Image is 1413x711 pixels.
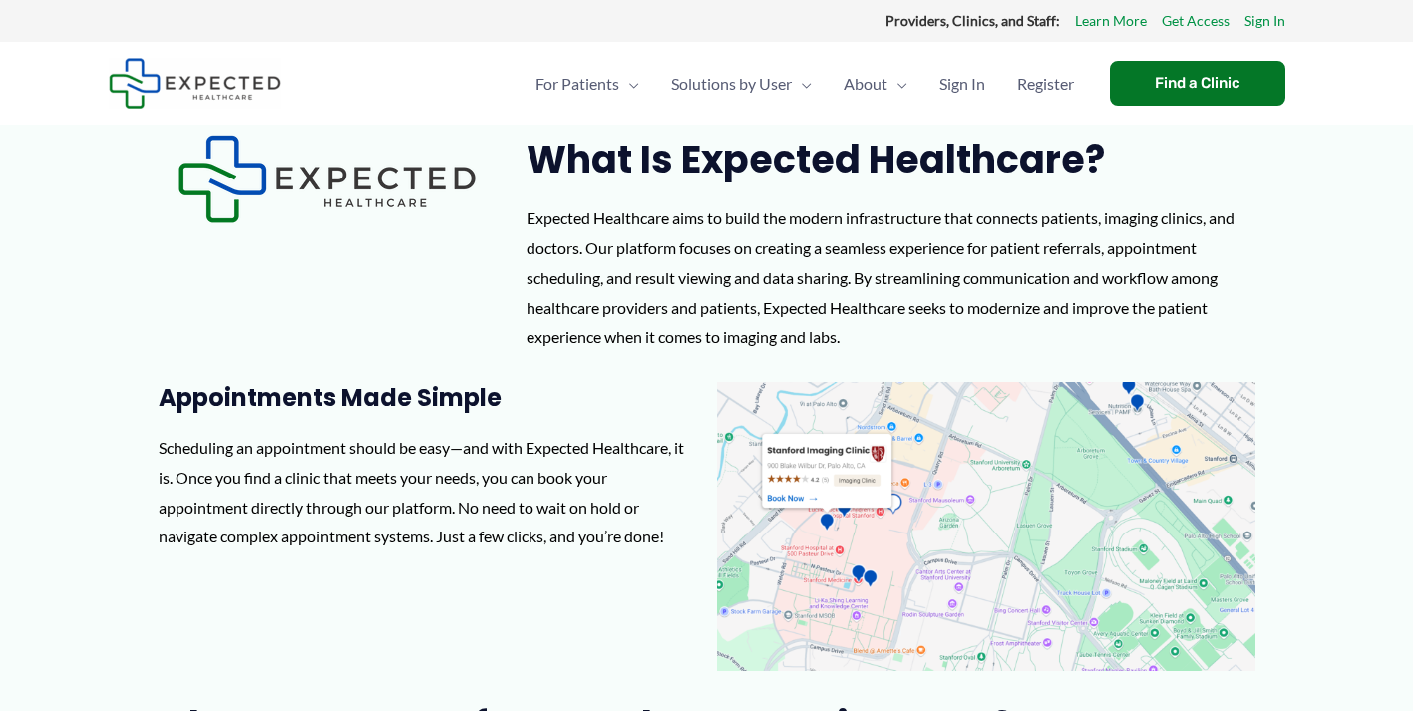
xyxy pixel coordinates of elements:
[792,49,812,119] span: Menu Toggle
[619,49,639,119] span: Menu Toggle
[177,135,477,223] img: Expected Healthcare Logo
[1110,61,1285,106] a: Find a Clinic
[1244,8,1285,34] a: Sign In
[655,49,828,119] a: Solutions by UserMenu Toggle
[1017,49,1074,119] span: Register
[1001,49,1090,119] a: Register
[109,58,281,109] img: Expected Healthcare Logo - side, dark font, small
[1162,8,1230,34] a: Get Access
[671,49,792,119] span: Solutions by User
[159,433,697,551] p: Scheduling an appointment should be easy—and with Expected Healthcare, it is. Once you find a cli...
[527,135,1264,183] h2: What is Expected Healthcare?
[923,49,1001,119] a: Sign In
[887,49,907,119] span: Menu Toggle
[828,49,923,119] a: AboutMenu Toggle
[520,49,655,119] a: For PatientsMenu Toggle
[885,12,1060,29] strong: Providers, Clinics, and Staff:
[159,382,697,413] h3: Appointments Made Simple
[939,49,985,119] span: Sign In
[844,49,887,119] span: About
[520,49,1090,119] nav: Primary Site Navigation
[535,49,619,119] span: For Patients
[1075,8,1147,34] a: Learn More
[527,203,1264,352] div: Expected Healthcare aims to build the modern infrastructure that connects patients, imaging clini...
